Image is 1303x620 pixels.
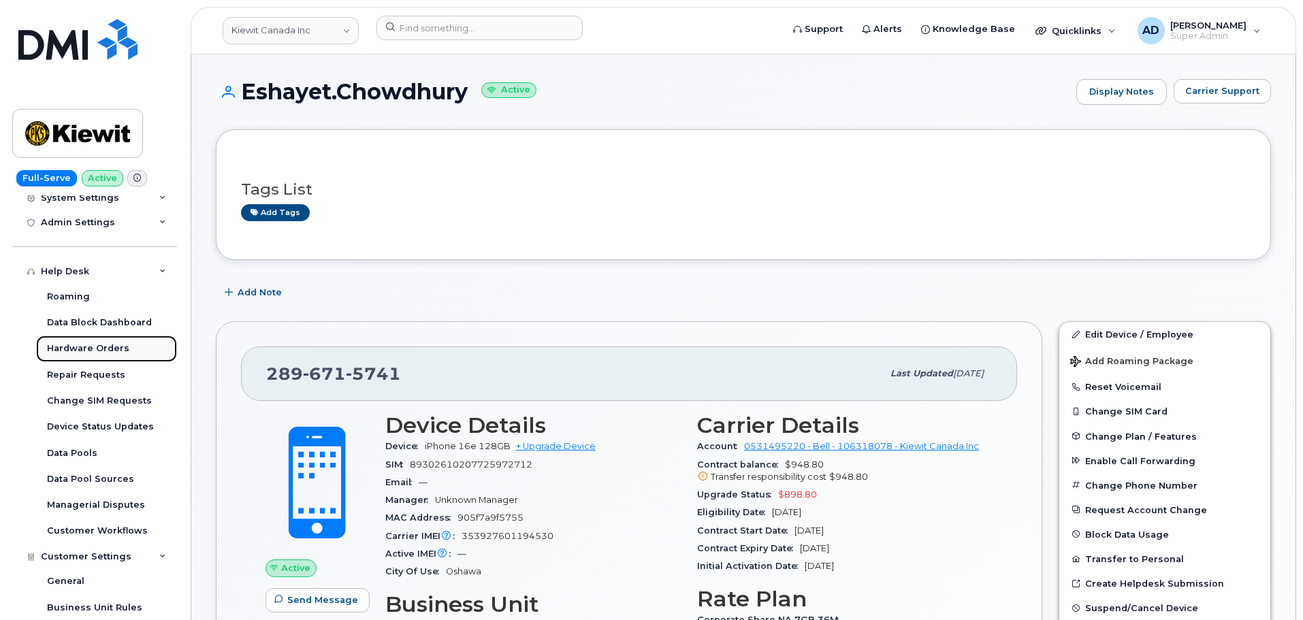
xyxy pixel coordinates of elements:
[385,495,435,505] span: Manager
[778,489,817,500] span: $898.80
[697,561,805,571] span: Initial Activation Date
[410,459,532,470] span: 89302610207725972712
[238,286,282,299] span: Add Note
[516,441,596,451] a: + Upgrade Device
[953,368,984,378] span: [DATE]
[266,363,401,384] span: 289
[1059,546,1270,571] button: Transfer to Personal
[419,477,428,487] span: —
[287,593,358,606] span: Send Message
[216,80,1069,103] h1: Eshayet.Chowdhury
[697,507,772,517] span: Eligibility Date
[1059,346,1270,374] button: Add Roaming Package
[266,588,370,613] button: Send Message
[1174,79,1271,103] button: Carrier Support
[457,549,466,559] span: —
[1059,571,1270,595] a: Create Helpdesk Submission
[711,472,826,482] span: Transfer responsibility cost
[697,459,993,484] span: $948.80
[1059,595,1270,620] button: Suspend/Cancel Device
[1085,603,1198,613] span: Suspend/Cancel Device
[829,472,868,482] span: $948.80
[805,561,834,571] span: [DATE]
[446,566,481,576] span: Oshawa
[385,566,446,576] span: City Of Use
[425,441,511,451] span: iPhone 16e 128GB
[697,489,778,500] span: Upgrade Status
[385,592,681,617] h3: Business Unit
[794,525,824,536] span: [DATE]
[772,507,801,517] span: [DATE]
[385,477,419,487] span: Email
[241,181,1246,198] h3: Tags List
[385,531,462,541] span: Carrier IMEI
[481,82,536,98] small: Active
[1059,424,1270,448] button: Change Plan / Features
[697,543,800,553] span: Contract Expiry Date
[1059,522,1270,546] button: Block Data Usage
[385,413,681,438] h3: Device Details
[697,413,993,438] h3: Carrier Details
[435,495,518,505] span: Unknown Manager
[346,363,401,384] span: 5741
[385,512,457,523] span: MAC Address
[697,525,794,536] span: Contract Start Date
[1059,497,1270,522] button: Request Account Change
[457,512,524,523] span: 905f7a9f5755
[1070,356,1193,369] span: Add Roaming Package
[1085,431,1197,441] span: Change Plan / Features
[1185,84,1259,97] span: Carrier Support
[1059,448,1270,473] button: Enable Call Forwarding
[1059,322,1270,346] a: Edit Device / Employee
[800,543,829,553] span: [DATE]
[744,441,979,451] a: 0531495220 - Bell - 106318078 - Kiewit Canada Inc
[1059,374,1270,399] button: Reset Voicemail
[303,363,346,384] span: 671
[385,459,410,470] span: SIM
[281,561,310,574] span: Active
[697,459,785,470] span: Contract balance
[462,531,553,541] span: 353927601194530
[697,587,993,611] h3: Rate Plan
[241,204,310,221] a: Add tags
[1085,455,1195,466] span: Enable Call Forwarding
[1059,473,1270,497] button: Change Phone Number
[1076,79,1167,105] a: Display Notes
[385,441,425,451] span: Device
[697,441,744,451] span: Account
[385,549,457,559] span: Active IMEI
[1059,399,1270,423] button: Change SIM Card
[890,368,953,378] span: Last updated
[1244,561,1293,610] iframe: Messenger Launcher
[216,280,293,305] button: Add Note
